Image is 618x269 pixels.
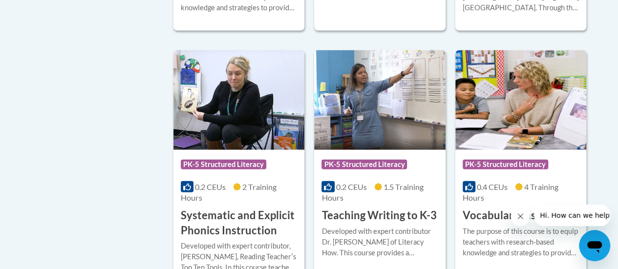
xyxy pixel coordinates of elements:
[321,160,407,169] span: PK-5 Structured Literacy
[463,226,579,258] div: The purpose of this course is to equip teachers with research-based knowledge and strategies to p...
[477,182,508,191] span: 0.4 CEUs
[181,182,277,202] span: 2 Training Hours
[314,50,445,150] img: Course Logo
[463,182,558,202] span: 4 Training Hours
[173,50,304,150] img: Course Logo
[463,208,576,223] h3: Vocabulary Instruction
[579,230,610,261] iframe: Button to launch messaging window
[336,182,367,191] span: 0.2 CEUs
[321,182,423,202] span: 1.5 Training Hours
[321,208,436,223] h3: Teaching Writing to K-3
[181,160,266,169] span: PK-5 Structured Literacy
[321,226,438,258] div: Developed with expert contributor Dr. [PERSON_NAME] of Literacy How. This course provides a resea...
[181,208,297,238] h3: Systematic and Explicit Phonics Instruction
[195,182,226,191] span: 0.2 CEUs
[534,205,610,226] iframe: Message from company
[455,50,586,150] img: Course Logo
[511,207,530,226] iframe: Close message
[6,7,79,15] span: Hi. How can we help?
[463,160,548,169] span: PK-5 Structured Literacy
